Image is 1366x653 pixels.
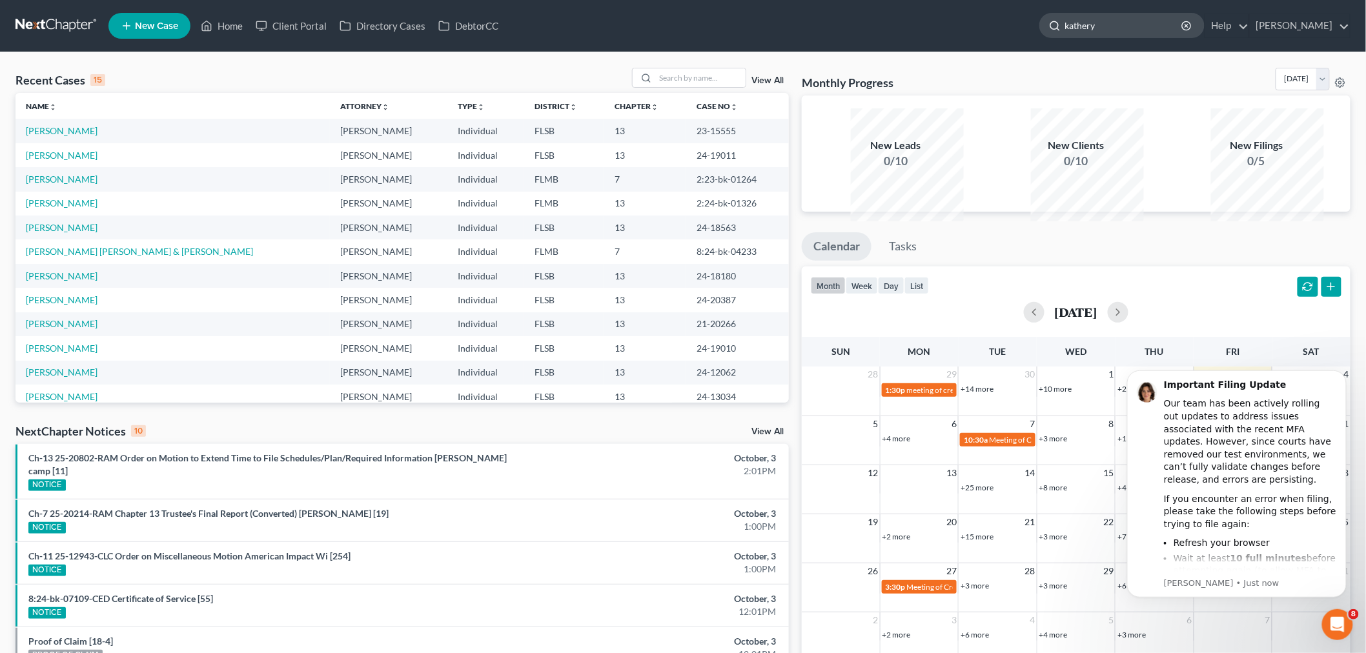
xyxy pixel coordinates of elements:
span: Fri [1226,346,1239,357]
div: 10 [131,425,146,437]
span: 26 [867,563,880,579]
div: 2:01PM [535,465,776,477]
td: 24-18563 [686,216,789,239]
span: 6 [950,416,958,432]
td: 8:24-bk-04233 [686,239,789,263]
span: 21 [1024,514,1037,530]
a: Attorneyunfold_more [340,101,389,111]
span: 30 [1024,367,1037,382]
td: Individual [447,216,524,239]
td: FLSB [524,264,604,288]
div: October, 3 [535,635,776,648]
td: 13 [604,336,686,360]
div: NextChapter Notices [15,423,146,439]
a: +6 more [961,630,989,639]
td: Individual [447,192,524,216]
a: Calendar [802,232,872,261]
a: +4 more [1039,630,1068,639]
span: Meeting of Creditors for [PERSON_NAME] [PERSON_NAME] [907,582,1112,592]
td: [PERSON_NAME] [330,143,447,167]
td: 24-20387 [686,288,789,312]
td: 13 [604,143,686,167]
i: unfold_more [49,103,57,111]
span: New Case [135,21,178,31]
a: Ch-13 25-20802-RAM Order on Motion to Extend Time to File Schedules/Plan/Required Information [PE... [28,452,507,476]
div: October, 3 [535,507,776,520]
div: October, 3 [535,550,776,563]
a: Chapterunfold_more [615,101,658,111]
span: Tue [990,346,1006,357]
a: [PERSON_NAME] [26,150,97,161]
span: Wed [1065,346,1086,357]
a: Nameunfold_more [26,101,57,111]
span: 19 [867,514,880,530]
span: Sat [1303,346,1320,357]
div: New Clients [1031,138,1121,153]
div: 15 [90,74,105,86]
span: Sun [831,346,850,357]
div: NOTICE [28,479,66,491]
span: 3 [950,612,958,628]
div: NOTICE [28,607,66,619]
a: View All [751,427,784,436]
span: 1:30p [886,385,906,395]
span: 8 [1349,609,1359,619]
iframe: Intercom notifications message [1108,354,1366,647]
span: 12 [867,465,880,481]
i: unfold_more [382,103,389,111]
td: FLSB [524,385,604,408]
td: [PERSON_NAME] [330,264,447,288]
a: +3 more [1039,581,1068,590]
h2: [DATE] [1055,305,1097,319]
a: +2 more [882,532,911,541]
td: [PERSON_NAME] [330,288,447,312]
a: [PERSON_NAME] [26,367,97,377]
a: 8:24-bk-07109-CED Certificate of Service [55] [28,593,213,604]
td: [PERSON_NAME] [330,167,447,191]
a: View All [751,76,784,85]
td: [PERSON_NAME] [330,192,447,216]
a: [PERSON_NAME] [26,318,97,329]
td: 13 [604,361,686,385]
td: 7 [604,167,686,191]
td: 13 [604,312,686,336]
div: 0/10 [1031,153,1121,169]
td: FLMB [524,167,604,191]
a: Ch-11 25-12943-CLC Order on Miscellaneous Motion American Impact Wi [254] [28,550,351,561]
a: +3 more [1039,532,1068,541]
td: [PERSON_NAME] [330,361,447,385]
span: 28 [1024,563,1037,579]
td: FLMB [524,239,604,263]
a: Proof of Claim [18-4] [28,636,113,647]
a: [PERSON_NAME] [1250,14,1350,37]
td: 24-19010 [686,336,789,360]
a: Client Portal [249,14,333,37]
a: [PERSON_NAME] [PERSON_NAME] & [PERSON_NAME] [26,246,253,257]
div: 0/10 [851,153,941,169]
span: 7 [1029,416,1037,432]
a: +15 more [961,532,994,541]
span: 4 [1029,612,1037,628]
i: unfold_more [651,103,658,111]
i: unfold_more [477,103,485,111]
a: Directory Cases [333,14,432,37]
a: Case Nounfold_more [697,101,738,111]
span: Meeting of Creditors for [PERSON_NAME] [989,435,1132,445]
span: 5 [872,416,880,432]
div: 1:00PM [535,520,776,533]
div: October, 3 [535,452,776,465]
span: 27 [945,563,958,579]
div: New Leads [851,138,941,153]
td: FLSB [524,361,604,385]
td: FLSB [524,119,604,143]
a: [PERSON_NAME] [26,270,97,281]
a: +3 more [961,581,989,590]
div: NOTICE [28,565,66,576]
a: Typeunfold_more [458,101,485,111]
